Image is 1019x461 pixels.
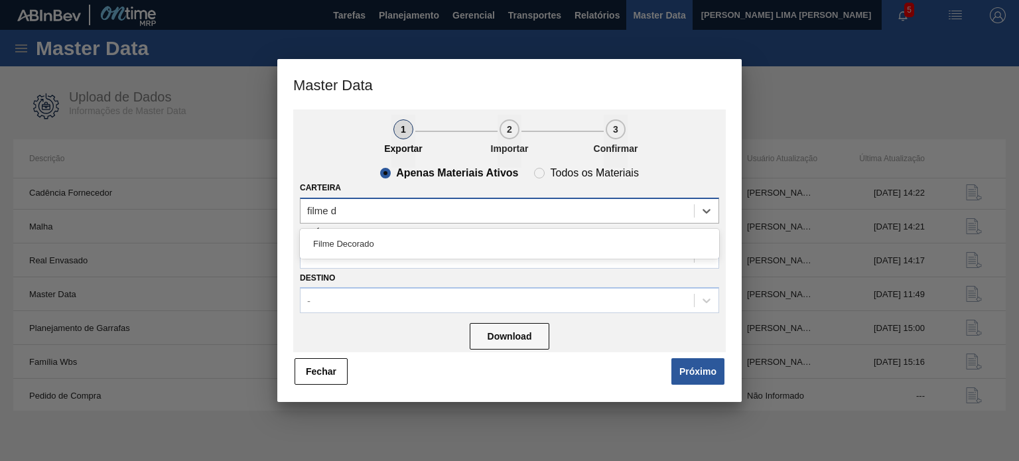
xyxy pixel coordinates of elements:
button: 1Exportar [391,115,415,168]
button: Download [470,323,549,350]
label: Família Rotulada [300,228,378,237]
button: Próximo [671,358,724,385]
div: 2 [500,119,519,139]
clb-radio-button: Todos os Materiais [534,168,638,178]
button: 2Importar [498,115,521,168]
label: Carteira [300,183,341,192]
button: Fechar [295,358,348,385]
p: Importar [476,143,543,154]
h3: Master Data [277,59,742,109]
div: 3 [606,119,626,139]
div: 1 [393,119,413,139]
button: 3Confirmar [604,115,628,168]
div: Filme Decorado [300,231,719,256]
label: Destino [300,273,335,283]
p: Exportar [370,143,437,154]
div: - [307,295,310,306]
p: Confirmar [582,143,649,154]
clb-radio-button: Apenas Materiais Ativos [380,168,518,178]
